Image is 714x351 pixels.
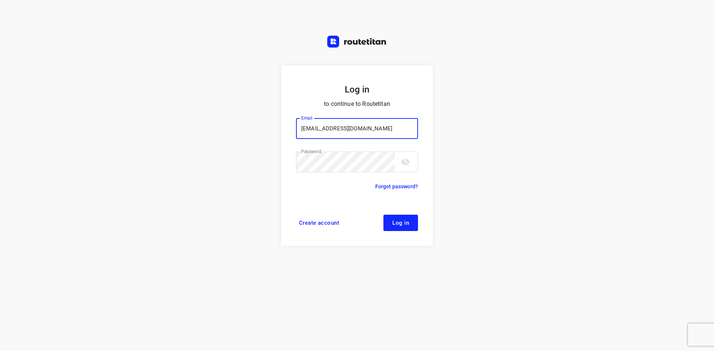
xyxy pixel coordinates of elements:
[392,220,409,226] span: Log in
[296,215,342,231] a: Create account
[375,182,418,191] a: Forgot password?
[383,215,418,231] button: Log in
[327,36,387,48] img: Routetitan
[327,36,387,49] a: Routetitan
[299,220,339,226] span: Create account
[398,155,413,169] button: toggle password visibility
[296,99,418,109] p: to continue to Routetitan
[296,83,418,96] h5: Log in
